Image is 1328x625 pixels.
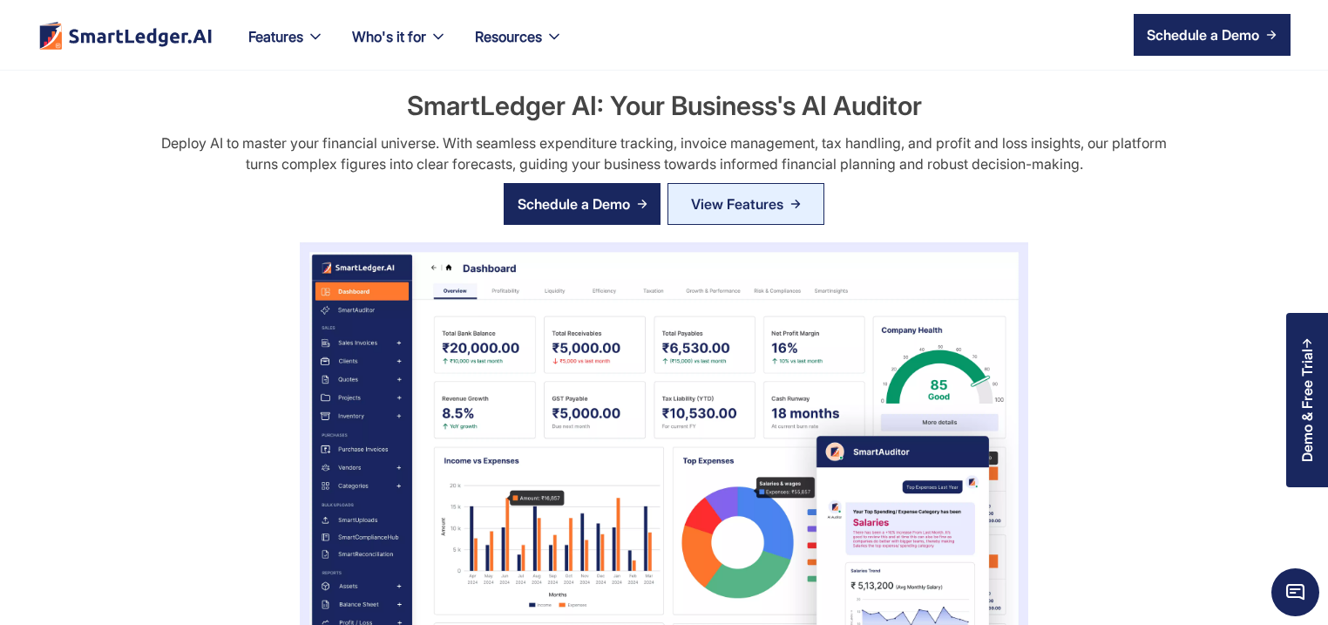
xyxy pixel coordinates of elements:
img: arrow right icon [1266,30,1277,40]
h2: SmartLedger AI: Your Business's AI Auditor [407,87,922,124]
img: arrow right icon [637,199,647,209]
a: Schedule a Demo [1134,14,1291,56]
div: Demo & Free Trial [1299,349,1315,462]
a: home [37,21,213,50]
div: Who's it for [352,24,426,49]
div: Who's it for [338,24,461,70]
div: Features [248,24,303,49]
div: Resources [461,24,577,70]
a: Schedule a Demo [504,183,661,225]
div: Deploy AI to master your financial universe. With seamless expenditure tracking, invoice manageme... [148,132,1179,174]
div: Schedule a Demo [1147,24,1259,45]
div: View Features [691,190,783,218]
img: Arrow Right Blue [790,199,801,209]
div: Schedule a Demo [518,194,630,214]
a: View Features [667,183,824,225]
div: Features [234,24,338,70]
div: Resources [475,24,542,49]
span: Chat Widget [1271,568,1319,616]
img: footer logo [37,21,213,50]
